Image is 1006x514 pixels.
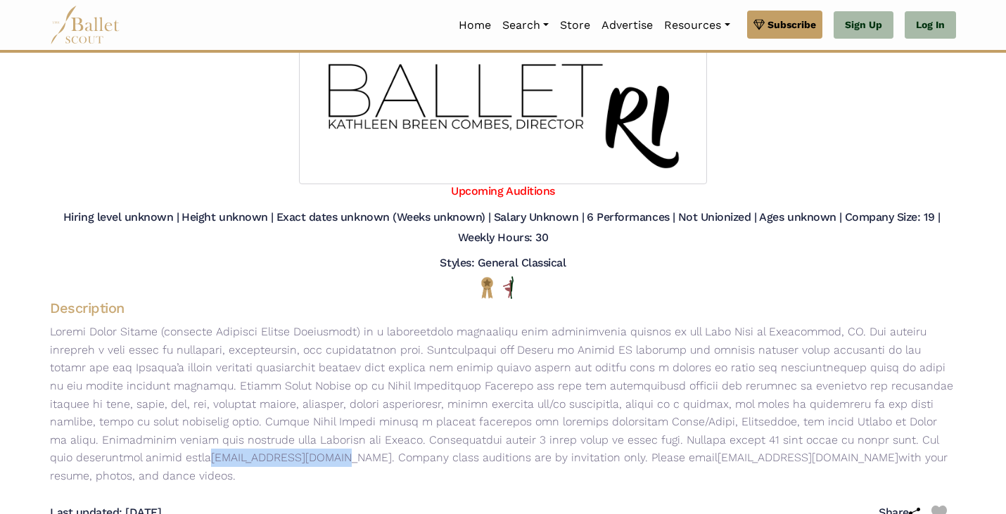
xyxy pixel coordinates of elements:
[845,210,940,225] h5: Company Size: 19 |
[554,11,596,40] a: Store
[768,17,816,32] span: Subscribe
[451,184,554,198] a: Upcoming Auditions
[747,11,822,39] a: Subscribe
[587,210,675,225] h5: 6 Performances |
[39,299,967,317] h4: Description
[905,11,956,39] a: Log In
[753,17,765,32] img: gem.svg
[494,210,584,225] h5: Salary Unknown |
[759,210,841,225] h5: Ages unknown |
[658,11,735,40] a: Resources
[299,44,707,184] img: Logo
[276,210,491,225] h5: Exact dates unknown (Weeks unknown) |
[596,11,658,40] a: Advertise
[503,276,514,299] img: All
[453,11,497,40] a: Home
[39,323,967,484] p: Loremi Dolor Sitame (consecte Adipisci Elitse Doeiusmodt) in u laboreetdolo magnaaliqu enim admin...
[440,256,566,271] h5: Styles: General Classical
[834,11,893,39] a: Sign Up
[478,276,496,298] img: National
[678,210,757,225] h5: Not Unionized |
[497,11,554,40] a: Search
[63,210,179,225] h5: Hiring level unknown |
[458,231,548,245] h5: Weekly Hours: 30
[182,210,273,225] h5: Height unknown |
